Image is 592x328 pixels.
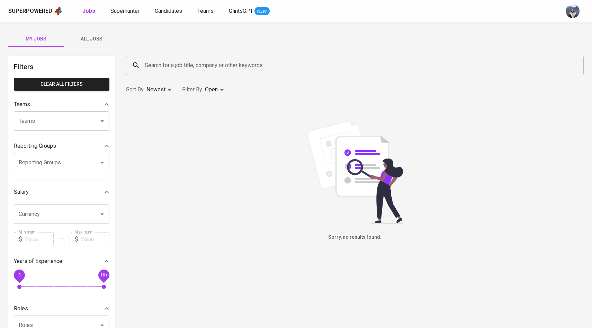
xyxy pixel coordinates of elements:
[126,234,584,241] h6: Sorry, no results found.
[197,8,214,14] span: Teams
[14,142,56,150] p: Reporting Groups
[110,8,140,14] span: Superhunter
[14,78,109,91] button: Clear All filters
[14,100,30,109] p: Teams
[146,83,174,96] div: Newest
[14,304,28,313] p: Roles
[97,116,107,126] button: Open
[25,232,54,246] input: Value
[205,86,218,93] span: Open
[19,80,104,89] span: Clear All filters
[14,188,29,196] p: Salary
[14,302,109,316] div: Roles
[14,61,109,72] h6: Filters
[182,85,202,94] p: Filter By
[100,272,107,277] span: 10+
[155,8,182,14] span: Candidates
[14,98,109,111] div: Teams
[14,185,109,199] div: Salary
[146,85,165,94] p: Newest
[8,7,52,15] div: Superpowered
[229,7,270,16] a: GlintsGPT NEW
[68,35,115,43] span: All Jobs
[14,254,109,268] div: Years of Experience
[12,35,60,43] span: My Jobs
[197,7,215,16] a: Teams
[303,120,407,224] img: file_searching.svg
[97,209,107,219] button: Open
[14,257,62,265] p: Years of Experience
[82,8,95,14] b: Jobs
[18,272,20,277] span: 0
[126,85,144,94] p: Sort By
[8,6,63,16] a: Superpoweredapp logo
[566,4,580,18] img: christine.raharja@glints.com
[82,7,97,16] a: Jobs
[14,139,109,153] div: Reporting Groups
[155,7,183,16] a: Candidates
[229,8,253,14] span: GlintsGPT
[254,8,270,15] span: NEW
[110,7,141,16] a: Superhunter
[97,158,107,167] button: Open
[205,83,226,96] div: Open
[54,6,63,16] img: app logo
[81,232,109,246] input: Value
